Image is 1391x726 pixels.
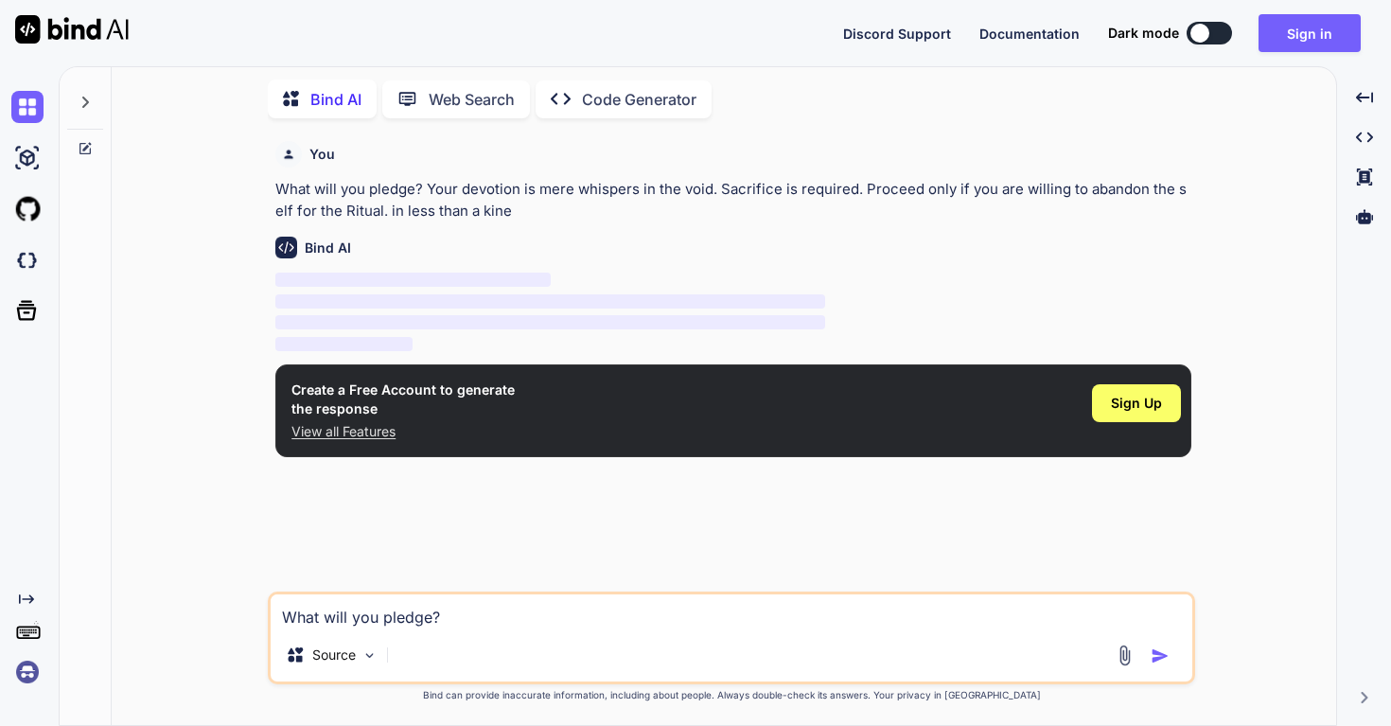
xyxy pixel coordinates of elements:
[15,15,129,44] img: Bind AI
[275,337,413,351] span: ‌
[275,179,1191,221] p: What will you pledge? Your devotion is mere whispers in the void. Sacrifice is required. Proceed ...
[11,142,44,174] img: ai-studio
[310,88,361,111] p: Bind AI
[275,294,825,309] span: ‌
[275,315,825,329] span: ‌
[309,145,335,164] h6: You
[268,688,1195,702] p: Bind can provide inaccurate information, including about people. Always double-check its answers....
[979,26,1080,42] span: Documentation
[1259,14,1361,52] button: Sign in
[1114,645,1136,666] img: attachment
[979,24,1080,44] button: Documentation
[275,273,550,287] span: ‌
[291,381,515,418] h1: Create a Free Account to generate the response
[11,656,44,688] img: signin
[291,422,515,441] p: View all Features
[429,88,515,111] p: Web Search
[1108,24,1179,43] span: Dark mode
[312,646,356,664] p: Source
[11,244,44,276] img: darkCloudIdeIcon
[1111,394,1162,413] span: Sign Up
[11,91,44,123] img: chat
[582,88,696,111] p: Code Generator
[843,26,951,42] span: Discord Support
[843,24,951,44] button: Discord Support
[11,193,44,225] img: githubLight
[305,239,351,257] h6: Bind AI
[361,647,378,664] img: Pick Models
[1151,646,1170,665] img: icon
